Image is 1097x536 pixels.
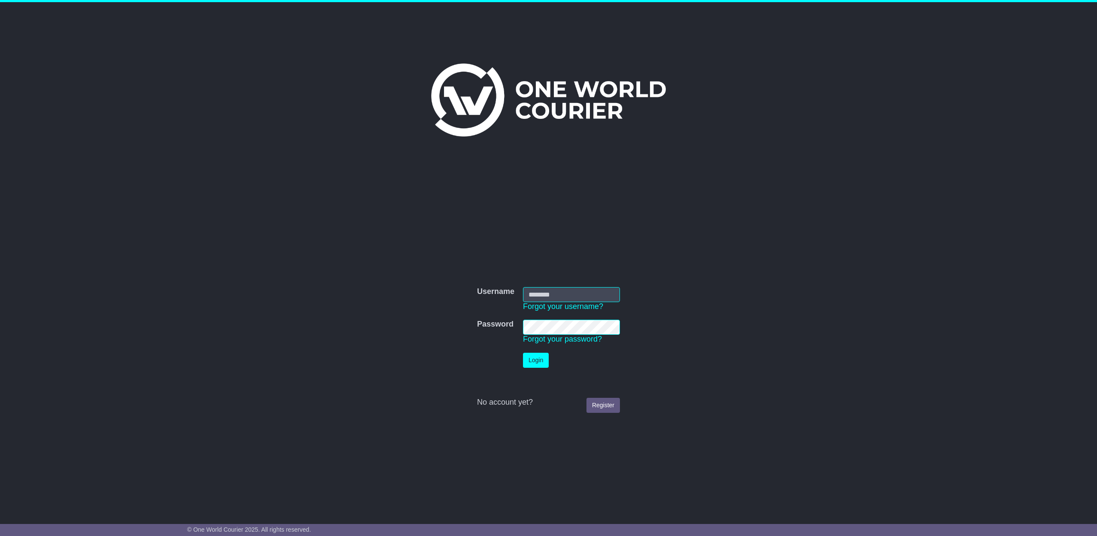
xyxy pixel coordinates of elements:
[523,353,549,368] button: Login
[477,398,620,407] div: No account yet?
[477,287,514,297] label: Username
[523,335,602,343] a: Forgot your password?
[523,302,603,311] a: Forgot your username?
[477,320,514,329] label: Password
[431,64,665,136] img: One World
[586,398,620,413] a: Register
[187,526,311,533] span: © One World Courier 2025. All rights reserved.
